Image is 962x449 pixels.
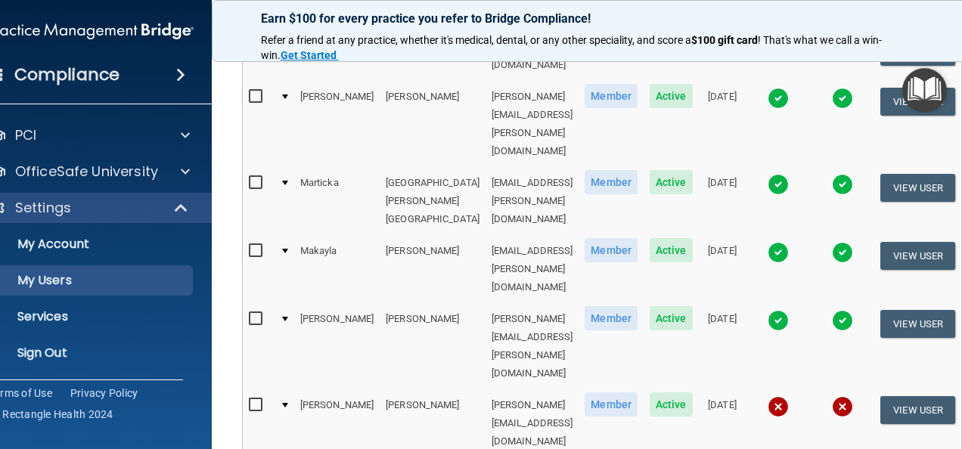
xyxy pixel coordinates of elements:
[294,235,380,303] td: Makayla
[880,310,955,338] button: View User
[880,396,955,424] button: View User
[486,235,579,303] td: [EMAIL_ADDRESS][PERSON_NAME][DOMAIN_NAME]
[281,49,339,61] a: Get Started
[832,310,853,331] img: tick.e7d51cea.svg
[380,167,486,235] td: [GEOGRAPHIC_DATA][PERSON_NAME][GEOGRAPHIC_DATA]
[699,167,746,235] td: [DATE]
[832,242,853,263] img: tick.e7d51cea.svg
[650,392,693,416] span: Active
[585,170,638,194] span: Member
[880,174,955,202] button: View User
[380,81,486,167] td: [PERSON_NAME]
[14,64,119,85] h4: Compliance
[294,303,380,389] td: [PERSON_NAME]
[699,303,746,389] td: [DATE]
[832,396,853,417] img: cross.ca9f0e7f.svg
[294,81,380,167] td: [PERSON_NAME]
[380,303,486,389] td: [PERSON_NAME]
[585,392,638,416] span: Member
[585,306,638,330] span: Member
[281,49,337,61] strong: Get Started
[832,174,853,195] img: tick.e7d51cea.svg
[650,84,693,108] span: Active
[294,167,380,235] td: Marticka
[585,84,638,108] span: Member
[699,235,746,303] td: [DATE]
[585,238,638,262] span: Member
[650,170,693,194] span: Active
[691,34,758,46] strong: $100 gift card
[768,310,789,331] img: tick.e7d51cea.svg
[832,88,853,109] img: tick.e7d51cea.svg
[650,238,693,262] span: Active
[486,167,579,235] td: [EMAIL_ADDRESS][PERSON_NAME][DOMAIN_NAME]
[261,11,883,26] p: Earn $100 for every practice you refer to Bridge Compliance!
[880,88,955,116] button: View User
[261,34,882,61] span: ! That's what we call a win-win.
[15,163,158,181] p: OfficeSafe University
[380,235,486,303] td: [PERSON_NAME]
[902,68,947,113] button: Open Resource Center
[650,306,693,330] span: Active
[486,303,579,389] td: [PERSON_NAME][EMAIL_ADDRESS][PERSON_NAME][DOMAIN_NAME]
[70,386,138,401] a: Privacy Policy
[15,199,71,217] p: Settings
[768,242,789,263] img: tick.e7d51cea.svg
[768,174,789,195] img: tick.e7d51cea.svg
[700,342,944,402] iframe: Drift Widget Chat Controller
[261,34,691,46] span: Refer a friend at any practice, whether it's medical, dental, or any other speciality, and score a
[880,242,955,270] button: View User
[768,396,789,417] img: cross.ca9f0e7f.svg
[699,81,746,167] td: [DATE]
[768,88,789,109] img: tick.e7d51cea.svg
[486,81,579,167] td: [PERSON_NAME][EMAIL_ADDRESS][PERSON_NAME][DOMAIN_NAME]
[15,126,36,144] p: PCI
